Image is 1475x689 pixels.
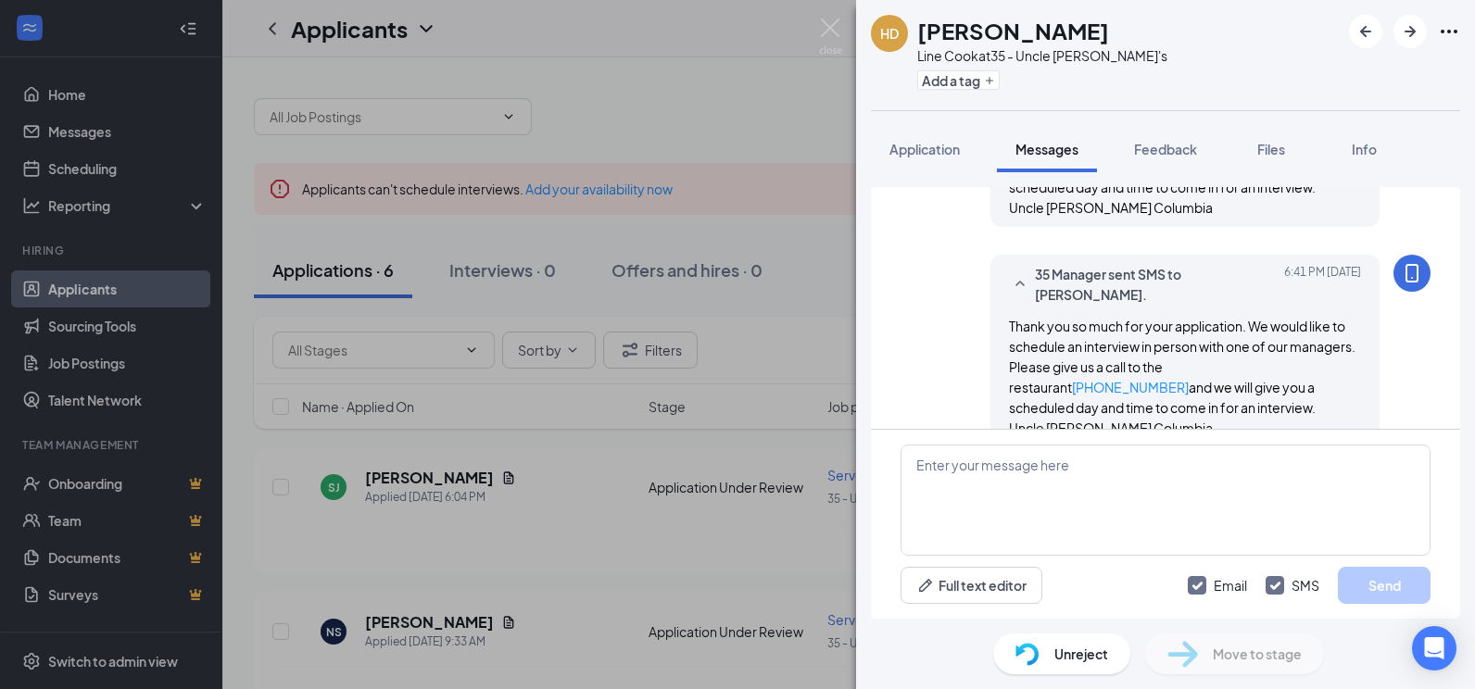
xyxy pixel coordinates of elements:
[1352,141,1377,157] span: Info
[1399,20,1421,43] svg: ArrowRight
[1213,644,1302,664] span: Move to stage
[1054,644,1108,664] span: Unreject
[917,70,1000,90] button: PlusAdd a tag
[1257,141,1285,157] span: Files
[1393,15,1427,48] button: ArrowRight
[917,46,1167,65] div: Line Cook at 35 - Uncle [PERSON_NAME]'s
[1035,264,1278,305] span: 35 Manager sent SMS to [PERSON_NAME].
[917,15,1109,46] h1: [PERSON_NAME]
[916,576,935,595] svg: Pen
[1401,262,1423,284] svg: MobileSms
[1009,273,1031,295] svg: SmallChevronUp
[1284,264,1361,305] span: [DATE] 6:41 PM
[1009,318,1355,436] span: Thank you so much for your application. We would like to schedule an interview in person with one...
[1338,567,1431,604] button: Send
[1355,20,1377,43] svg: ArrowLeftNew
[984,75,995,86] svg: Plus
[1412,626,1456,670] div: Open Intercom Messenger
[1134,141,1197,157] span: Feedback
[889,141,960,157] span: Application
[1015,141,1078,157] span: Messages
[1438,20,1460,43] svg: Ellipses
[1072,379,1189,395] a: [PHONE_NUMBER]
[901,567,1042,604] button: Full text editorPen
[1349,15,1382,48] button: ArrowLeftNew
[880,24,899,43] div: HD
